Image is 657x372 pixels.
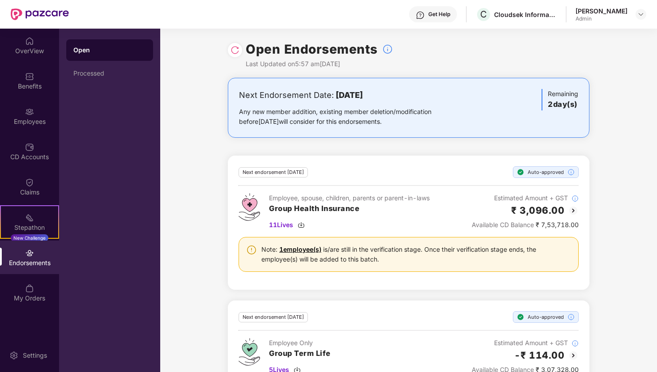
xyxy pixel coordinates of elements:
div: Open [73,46,146,55]
div: Estimated Amount + GST [472,193,579,203]
img: svg+xml;base64,PHN2ZyBpZD0iRW5kb3JzZW1lbnRzIiB4bWxucz0iaHR0cDovL3d3dy53My5vcmcvMjAwMC9zdmciIHdpZH... [25,249,34,258]
h2: -₹ 114.00 [514,348,565,363]
h1: Open Endorsements [246,39,378,59]
div: [PERSON_NAME] [576,7,627,15]
img: svg+xml;base64,PHN2ZyBpZD0iU3RlcC1Eb25lLTE2eDE2IiB4bWxucz0iaHR0cDovL3d3dy53My5vcmcvMjAwMC9zdmciIH... [517,169,524,176]
div: Employee, spouse, children, parents or parent-in-laws [269,193,430,203]
img: svg+xml;base64,PHN2ZyBpZD0iUmVsb2FkLTMyeDMyIiB4bWxucz0iaHR0cDovL3d3dy53My5vcmcvMjAwMC9zdmciIHdpZH... [230,46,239,55]
img: svg+xml;base64,PHN2ZyBpZD0iQ2xhaW0iIHhtbG5zPSJodHRwOi8vd3d3LnczLm9yZy8yMDAwL3N2ZyIgd2lkdGg9IjIwIi... [25,178,34,187]
span: 11 Lives [269,220,293,230]
div: Next endorsement [DATE] [239,312,308,322]
img: svg+xml;base64,PHN2ZyBpZD0iRHJvcGRvd24tMzJ4MzIiIHhtbG5zPSJodHRwOi8vd3d3LnczLm9yZy8yMDAwL3N2ZyIgd2... [637,11,644,18]
div: Employee Only [269,338,331,348]
div: Processed [73,70,146,77]
span: Available CD Balance [472,221,534,228]
div: Stepathon [1,223,58,232]
div: Get Help [428,11,450,18]
h3: 2 day(s) [548,99,578,110]
img: svg+xml;base64,PHN2ZyBpZD0iSW5mb18tXzMyeDMyIiBkYXRhLW5hbWU9IkluZm8gLSAzMngzMiIgeG1sbnM9Imh0dHA6Ly... [567,169,575,176]
img: svg+xml;base64,PHN2ZyB4bWxucz0iaHR0cDovL3d3dy53My5vcmcvMjAwMC9zdmciIHdpZHRoPSI0Ny43MTQiIGhlaWdodD... [239,193,260,221]
div: Cloudsek Information Security Private Limited [494,10,557,19]
img: svg+xml;base64,PHN2ZyBpZD0iU2V0dGluZy0yMHgyMCIgeG1sbnM9Imh0dHA6Ly93d3cudzMub3JnLzIwMDAvc3ZnIiB3aW... [9,351,18,360]
h3: Group Health Insurance [269,203,430,215]
img: svg+xml;base64,PHN2ZyBpZD0iSW5mb18tXzMyeDMyIiBkYXRhLW5hbWU9IkluZm8gLSAzMngzMiIgeG1sbnM9Imh0dHA6Ly... [382,44,393,55]
div: Admin [576,15,627,22]
img: svg+xml;base64,PHN2ZyBpZD0iSW5mb18tXzMyeDMyIiBkYXRhLW5hbWU9IkluZm8gLSAzMngzMiIgeG1sbnM9Imh0dHA6Ly... [572,195,579,202]
img: New Pazcare Logo [11,8,69,20]
img: svg+xml;base64,PHN2ZyBpZD0iSW5mb18tXzMyeDMyIiBkYXRhLW5hbWU9IkluZm8gLSAzMngzMiIgeG1sbnM9Imh0dHA6Ly... [567,313,575,321]
h2: ₹ 3,096.00 [511,203,564,218]
img: svg+xml;base64,PHN2ZyBpZD0iRW1wbG95ZWVzIiB4bWxucz0iaHR0cDovL3d3dy53My5vcmcvMjAwMC9zdmciIHdpZHRoPS... [25,107,34,116]
img: svg+xml;base64,PHN2ZyBpZD0iQmFjay0yMHgyMCIgeG1sbnM9Imh0dHA6Ly93d3cudzMub3JnLzIwMDAvc3ZnIiB3aWR0aD... [568,350,579,361]
div: Any new member addition, existing member deletion/modification before [DATE] will consider for th... [239,107,460,127]
img: svg+xml;base64,PHN2ZyBpZD0iRG93bmxvYWQtMzJ4MzIiIHhtbG5zPSJodHRwOi8vd3d3LnczLm9yZy8yMDAwL3N2ZyIgd2... [298,221,305,228]
div: Note: is/are still in the verification stage. Once their verification stage ends, the employee(s)... [261,245,571,264]
img: svg+xml;base64,PHN2ZyBpZD0iQmFjay0yMHgyMCIgeG1sbnM9Imh0dHA6Ly93d3cudzMub3JnLzIwMDAvc3ZnIiB3aWR0aD... [568,205,579,216]
b: [DATE] [336,90,363,100]
img: svg+xml;base64,PHN2ZyBpZD0iSW5mb18tXzMyeDMyIiBkYXRhLW5hbWU9IkluZm8gLSAzMngzMiIgeG1sbnM9Imh0dHA6Ly... [572,340,579,347]
a: 1 employee(s) [279,245,321,253]
div: Estimated Amount + GST [472,338,579,348]
img: svg+xml;base64,PHN2ZyB4bWxucz0iaHR0cDovL3d3dy53My5vcmcvMjAwMC9zdmciIHdpZHRoPSI0Ny43MTQiIGhlaWdodD... [239,338,260,366]
img: svg+xml;base64,PHN2ZyBpZD0iQ0RfQWNjb3VudHMiIGRhdGEtbmFtZT0iQ0QgQWNjb3VudHMiIHhtbG5zPSJodHRwOi8vd3... [25,143,34,152]
div: ₹ 7,53,718.00 [472,220,579,230]
div: Last Updated on 5:57 am[DATE] [246,59,393,69]
img: svg+xml;base64,PHN2ZyBpZD0iU3RlcC1Eb25lLTE2eDE2IiB4bWxucz0iaHR0cDovL3d3dy53My5vcmcvMjAwMC9zdmciIH... [517,313,524,321]
div: New Challenge [11,234,48,241]
div: Auto-approved [513,311,579,323]
span: C [480,9,487,20]
div: Next Endorsement Date: [239,89,460,101]
div: Auto-approved [513,166,579,178]
img: svg+xml;base64,PHN2ZyBpZD0iV2FybmluZ18tXzI0eDI0IiBkYXRhLW5hbWU9Ildhcm5pbmcgLSAyNHgyNCIgeG1sbnM9Im... [246,245,257,255]
div: Settings [20,351,50,360]
h3: Group Term Life [269,348,331,359]
img: svg+xml;base64,PHN2ZyBpZD0iSG9tZSIgeG1sbnM9Imh0dHA6Ly93d3cudzMub3JnLzIwMDAvc3ZnIiB3aWR0aD0iMjAiIG... [25,37,34,46]
img: svg+xml;base64,PHN2ZyBpZD0iQmVuZWZpdHMiIHhtbG5zPSJodHRwOi8vd3d3LnczLm9yZy8yMDAwL3N2ZyIgd2lkdGg9Ij... [25,72,34,81]
div: Remaining [542,89,578,110]
img: svg+xml;base64,PHN2ZyBpZD0iSGVscC0zMngzMiIgeG1sbnM9Imh0dHA6Ly93d3cudzMub3JnLzIwMDAvc3ZnIiB3aWR0aD... [416,11,425,20]
div: Next endorsement [DATE] [239,167,308,178]
img: svg+xml;base64,PHN2ZyB4bWxucz0iaHR0cDovL3d3dy53My5vcmcvMjAwMC9zdmciIHdpZHRoPSIyMSIgaGVpZ2h0PSIyMC... [25,213,34,222]
img: svg+xml;base64,PHN2ZyBpZD0iTXlfT3JkZXJzIiBkYXRhLW5hbWU9Ik15IE9yZGVycyIgeG1sbnM9Imh0dHA6Ly93d3cudz... [25,284,34,293]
